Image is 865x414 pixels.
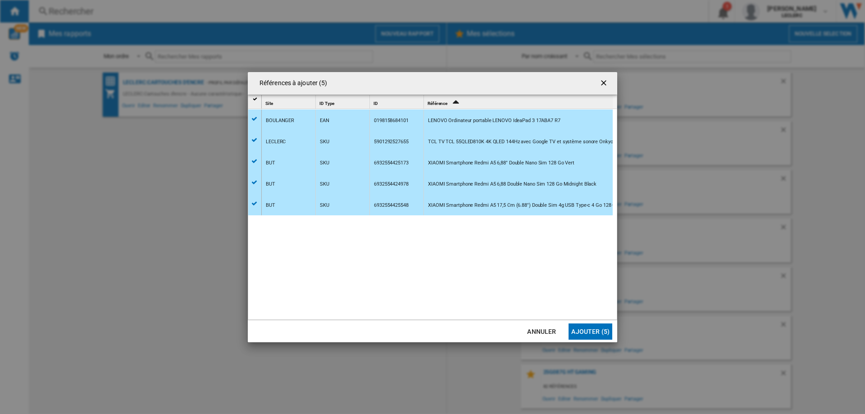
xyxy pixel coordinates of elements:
div: Sort None [318,95,369,109]
div: Sort Ascending [426,95,613,109]
div: Sort None [372,95,423,109]
div: Site Sort None [264,95,315,109]
div: ID Sort None [372,95,423,109]
span: Sort Ascending [448,101,463,106]
div: EAN [320,110,329,131]
div: BUT [266,195,275,216]
div: SKU [320,132,329,152]
div: BUT [266,153,275,173]
div: SKU [320,195,329,216]
div: SKU [320,174,329,195]
div: XIAOMI Smartphone Redmi A5 6,88 Double Nano Sim 128 Go Midnight Black [428,174,596,195]
div: ID Type Sort None [318,95,369,109]
div: TCL TV TCL 55QLED810K 4K QLED 144Hz avec Google TV et système sonore Onkyo 2.1 [428,132,621,152]
span: ID Type [319,101,334,106]
div: BUT [266,174,275,195]
span: Référence [428,101,447,106]
div: 6932554425548 [374,195,409,216]
div: SKU [320,153,329,173]
div: 0198158684101 [374,110,409,131]
div: 6932554425173 [374,153,409,173]
div: 5901292527655 [374,132,409,152]
span: ID [373,101,378,106]
span: Site [265,101,273,106]
div: 6932554424978 [374,174,409,195]
button: Ajouter (5) [569,323,612,340]
button: getI18NText('BUTTONS.CLOSE_DIALOG') [596,74,614,92]
h4: Références à ajouter (5) [255,79,327,88]
div: LENOVO Ordinateur portable LENOVO IdeaPad 3 17ABA7 R7 [428,110,560,131]
div: XIAOMI Smartphone Redmi A5 6,88" Double Nano Sim 128 Go Vert [428,153,574,173]
ng-md-icon: getI18NText('BUTTONS.CLOSE_DIALOG') [599,78,610,89]
div: XIAOMI Smartphone Redmi A5 17,5 Cm (6.88") Double Sim 4g USB Type-c 4 Go 128 Go Gold [428,195,630,216]
div: Référence Sort Ascending [426,95,613,109]
div: LECLERC [266,132,286,152]
button: Annuler [522,323,561,340]
div: Sort None [264,95,315,109]
div: BOULANGER [266,110,294,131]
